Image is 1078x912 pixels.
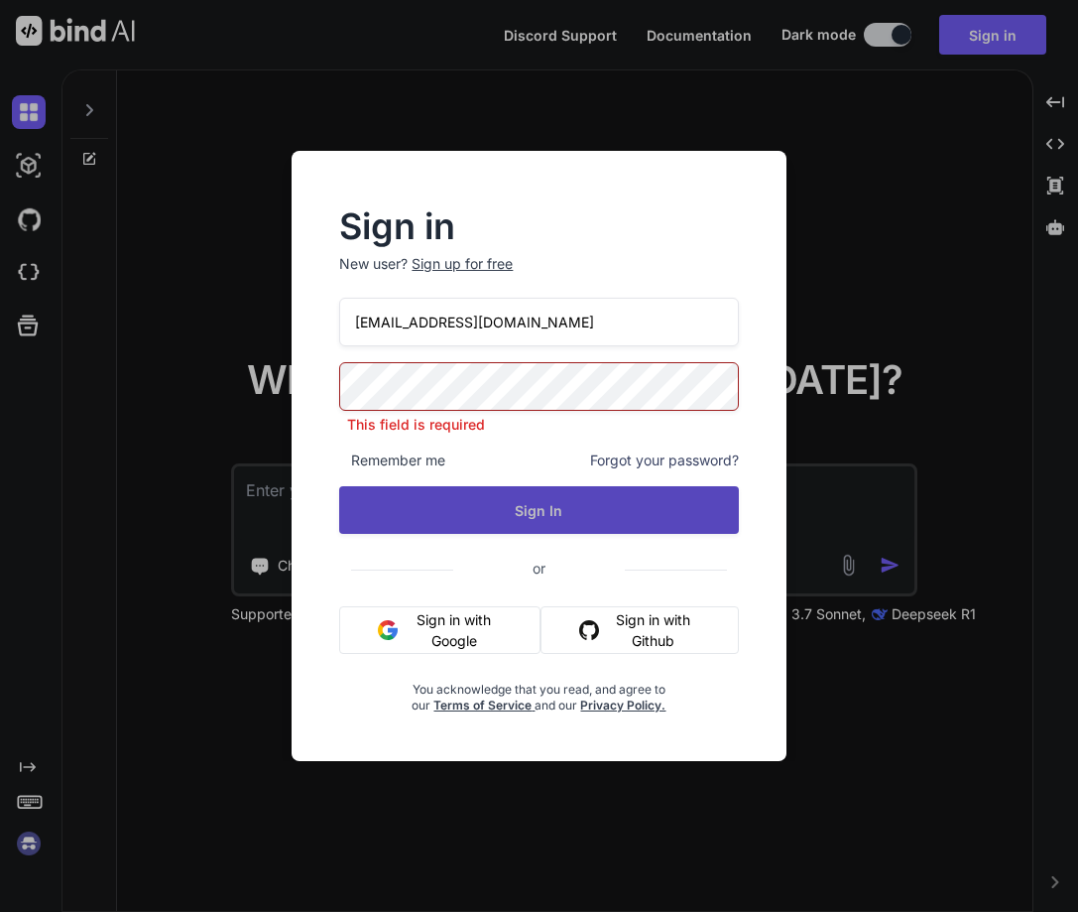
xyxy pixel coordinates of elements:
button: Sign in with Google [339,606,539,654]
a: Privacy Policy. [580,698,665,713]
h2: Sign in [339,210,738,242]
span: or [453,544,625,592]
p: New user? [339,254,738,298]
a: Terms of Service [433,698,535,713]
div: Sign up for free [412,254,513,274]
div: You acknowledge that you read, and agree to our and our [406,670,671,714]
input: Login or Email [339,298,738,346]
img: github [579,620,599,640]
button: Sign in with Github [540,606,739,654]
span: Forgot your password? [590,451,739,470]
img: google [378,620,398,640]
span: Remember me [339,451,445,470]
p: This field is required [339,415,738,435]
button: Sign In [339,486,738,534]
